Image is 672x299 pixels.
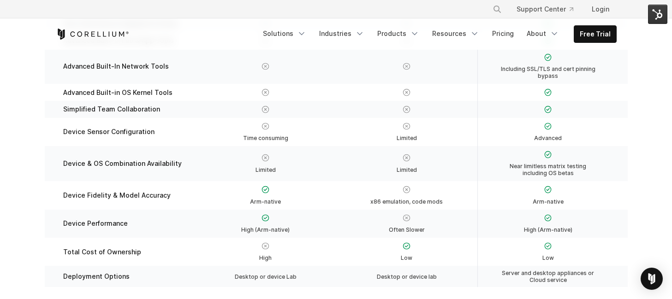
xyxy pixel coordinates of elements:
img: X [403,123,410,130]
span: Desktop or device lab [377,273,437,280]
span: Limited [256,166,276,173]
button: Search [489,1,505,18]
img: X [403,154,410,162]
span: Low [401,254,412,261]
span: Device Fidelity & Model Accuracy [63,191,171,199]
span: Device & OS Combination Availability [63,159,182,168]
a: Industries [314,25,370,42]
span: Often Slower [389,226,425,233]
img: X [262,242,269,250]
a: Products [372,25,425,42]
img: X [403,106,410,113]
span: Low [542,254,554,261]
img: Checkmark [544,242,552,250]
img: X [403,63,410,70]
div: Navigation Menu [482,1,617,18]
span: Near limitless matrix testing including OS betas [497,163,599,176]
a: Login [584,1,617,18]
span: Server and desktop appliances or Cloud service [496,270,600,283]
img: X [403,88,410,96]
img: Checkmark [262,186,269,193]
img: Checkmark [544,53,552,61]
span: Limited [397,166,417,173]
span: Device Performance [63,219,128,228]
span: Arm-native [533,198,564,205]
img: Checkmark [544,88,552,96]
img: X [262,123,269,130]
span: Total Cost of Ownership [63,248,141,256]
span: High (Arm-native) [241,226,290,233]
a: Corellium Home [56,29,129,40]
img: Checkmark [403,242,410,250]
span: Deployment Options [63,272,130,281]
img: Checkmark [544,214,552,222]
span: Arm-native [250,198,281,205]
img: X [403,214,410,222]
span: Advanced Built-in OS Kernel Tools [63,88,172,97]
a: Support Center [509,1,581,18]
img: Checkmark [544,106,552,113]
a: Solutions [257,25,312,42]
img: Checkmark [544,123,552,130]
a: Pricing [487,25,519,42]
a: About [521,25,565,42]
span: x86 emulation, code mods [370,198,443,205]
span: Advanced [534,135,562,141]
span: Device Sensor Configuration [63,128,155,136]
span: Desktop or device Lab [235,273,297,280]
span: Advanced Built-In Network Tools [63,62,169,70]
img: X [403,186,410,193]
span: High [259,254,272,261]
img: Checkmark [262,214,269,222]
img: X [262,88,269,96]
img: Checkmark [544,151,552,158]
img: HubSpot Tools Menu Toggle [648,5,667,24]
img: X [262,106,269,113]
span: Time consuming [243,135,288,141]
img: Checkmark [544,186,552,193]
a: Free Trial [574,26,616,42]
img: X [262,63,269,70]
span: Simplified Team Collaboration [63,105,160,113]
img: X [262,154,269,162]
span: Limited [397,135,417,141]
div: Open Intercom Messenger [641,268,663,290]
span: High (Arm-native) [524,226,572,233]
div: Navigation Menu [257,25,617,43]
a: Resources [427,25,485,42]
span: Including SSL/TLS and cert pinning bypass [497,65,599,79]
